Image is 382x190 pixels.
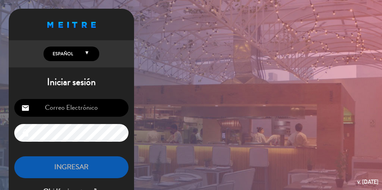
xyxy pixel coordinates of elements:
[357,177,379,187] div: v. [DATE]
[14,156,128,178] button: INGRESAR
[14,99,128,117] input: Correo Electrónico
[47,22,96,28] img: MEITRE
[21,129,30,137] i: lock
[21,104,30,112] i: email
[9,76,134,88] h1: Iniciar sesión
[51,50,73,57] span: Español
